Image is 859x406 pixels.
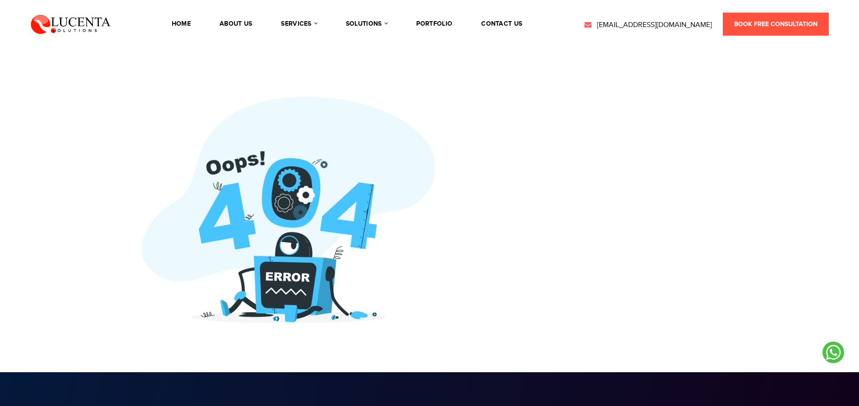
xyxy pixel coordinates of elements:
a: About Us [220,21,252,27]
a: solutions [346,21,387,27]
a: Home [172,21,191,27]
img: Lucenta Solutions [31,14,111,34]
a: portfolio [416,21,453,27]
span: Book Free Consultation [734,20,818,28]
a: services [281,21,317,27]
a: Book Free Consultation [723,13,829,36]
a: [EMAIL_ADDRESS][DOMAIN_NAME] [583,20,712,31]
a: contact us [481,21,522,27]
